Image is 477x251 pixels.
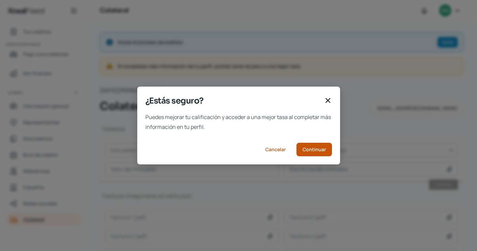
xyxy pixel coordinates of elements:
[303,147,326,152] span: Continuar
[296,143,332,156] button: Continuar
[260,143,291,156] button: Cancelar
[145,112,332,132] span: Puedes mejorar tu calificación y acceder a una mejor tasa al completar más información en tu perfil.
[265,147,286,152] span: Cancelar
[145,95,321,107] span: ¿Estás seguro?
